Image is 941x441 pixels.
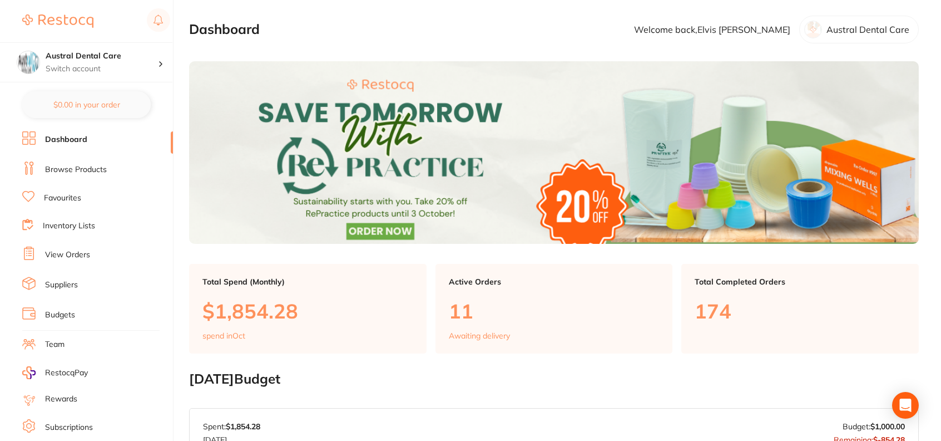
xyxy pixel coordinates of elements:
p: Total Spend (Monthly) [202,277,413,286]
p: 11 [449,300,660,322]
h2: Dashboard [189,22,260,37]
a: Total Completed Orders174 [681,264,919,354]
p: 174 [695,300,905,322]
img: Dashboard [189,61,919,244]
a: Rewards [45,394,77,405]
strong: $1,000.00 [870,422,905,432]
img: Austral Dental Care [17,51,39,73]
strong: $1,854.28 [226,422,260,432]
a: Total Spend (Monthly)$1,854.28spend inOct [189,264,427,354]
p: spend in Oct [202,331,245,340]
a: Browse Products [45,164,107,175]
a: Inventory Lists [43,220,95,232]
p: $1,854.28 [202,300,413,322]
h2: [DATE] Budget [189,371,919,387]
p: Spent: [203,422,260,431]
a: View Orders [45,249,90,261]
p: Active Orders [449,277,660,286]
p: Total Completed Orders [695,277,905,286]
button: $0.00 in your order [22,91,151,118]
h4: Austral Dental Care [46,51,158,62]
div: Open Intercom Messenger [892,392,919,419]
p: Switch account [46,63,158,75]
p: Budget: [843,422,905,431]
img: RestocqPay [22,366,36,379]
a: Restocq Logo [22,8,93,34]
p: Austral Dental Care [826,24,909,35]
a: Budgets [45,310,75,321]
a: RestocqPay [22,366,88,379]
span: RestocqPay [45,367,88,379]
a: Suppliers [45,280,78,291]
a: Dashboard [45,134,87,145]
a: Team [45,339,65,350]
a: Subscriptions [45,422,93,433]
img: Restocq Logo [22,14,93,28]
a: Active Orders11Awaiting delivery [435,264,673,354]
a: Favourites [44,193,81,204]
p: Awaiting delivery [449,331,510,340]
p: Welcome back, Elvis [PERSON_NAME] [634,24,790,35]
